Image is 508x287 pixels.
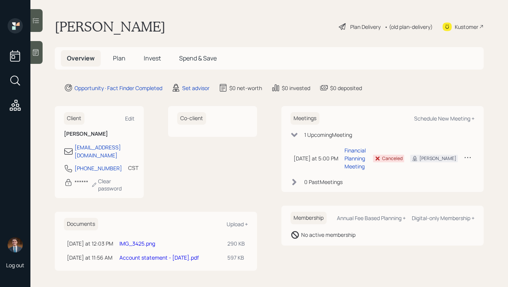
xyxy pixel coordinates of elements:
[125,115,135,122] div: Edit
[294,154,338,162] div: [DATE] at 5:00 PM
[8,237,23,252] img: hunter_neumayer.jpg
[337,214,406,222] div: Annual Fee Based Planning +
[344,146,367,170] div: Financial Planning Meeting
[301,231,356,239] div: No active membership
[64,112,84,125] h6: Client
[113,54,125,62] span: Plan
[128,164,138,172] div: CST
[350,23,381,31] div: Plan Delivery
[304,131,352,139] div: 1 Upcoming Meeting
[144,54,161,62] span: Invest
[384,23,433,31] div: • (old plan-delivery)
[55,18,165,35] h1: [PERSON_NAME]
[227,254,245,262] div: 597 KB
[304,178,343,186] div: 0 Past Meeting s
[419,155,456,162] div: [PERSON_NAME]
[291,112,319,125] h6: Meetings
[67,239,113,247] div: [DATE] at 12:03 PM
[227,220,248,228] div: Upload +
[67,54,95,62] span: Overview
[330,84,362,92] div: $0 deposited
[412,214,475,222] div: Digital-only Membership +
[75,84,162,92] div: Opportunity · Fact Finder Completed
[182,84,210,92] div: Set advisor
[177,112,206,125] h6: Co-client
[64,131,135,137] h6: [PERSON_NAME]
[91,178,135,192] div: Clear password
[282,84,310,92] div: $0 invested
[75,143,135,159] div: [EMAIL_ADDRESS][DOMAIN_NAME]
[455,23,478,31] div: Kustomer
[229,84,262,92] div: $0 net-worth
[119,254,199,261] a: Account statement - [DATE].pdf
[382,155,403,162] div: Canceled
[67,254,113,262] div: [DATE] at 11:56 AM
[291,212,327,224] h6: Membership
[119,240,155,247] a: IMG_3425.png
[227,239,245,247] div: 290 KB
[6,262,24,269] div: Log out
[414,115,475,122] div: Schedule New Meeting +
[179,54,217,62] span: Spend & Save
[64,218,98,230] h6: Documents
[75,164,122,172] div: [PHONE_NUMBER]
